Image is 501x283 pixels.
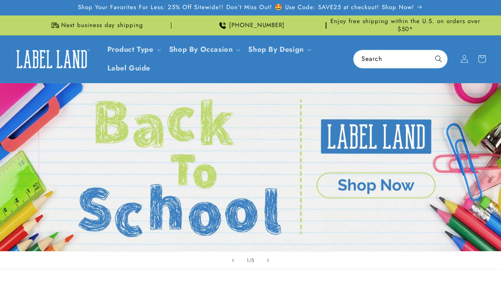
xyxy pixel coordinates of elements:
span: 5 [251,256,254,264]
span: / [249,256,252,264]
a: Label Guide [103,59,155,78]
span: Label Guide [107,64,151,73]
a: Label Land [9,44,95,74]
button: Next slide [259,252,277,269]
a: Shop By Design [248,44,303,55]
span: Enjoy free shipping within the U.S. on orders over $50* [330,18,481,33]
span: [PHONE_NUMBER] [229,21,285,29]
button: Previous slide [224,252,242,269]
span: 1 [247,256,249,264]
div: Announcement [175,16,326,35]
a: Product Type [107,44,153,55]
summary: Shop By Design [243,40,314,59]
button: Search [430,50,447,68]
img: Label Land [12,47,91,71]
div: Announcement [20,16,171,35]
span: Shop By Occasion [169,45,233,54]
div: Announcement [330,16,481,35]
summary: Product Type [103,40,164,59]
summary: Shop By Occasion [164,40,244,59]
span: Next business day shipping [61,21,143,29]
span: Shop Your Favorites For Less: 25% Off Sitewide!! Don’t Miss Out! 🤩 Use Code: SAVE25 at checkout! ... [78,4,414,12]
